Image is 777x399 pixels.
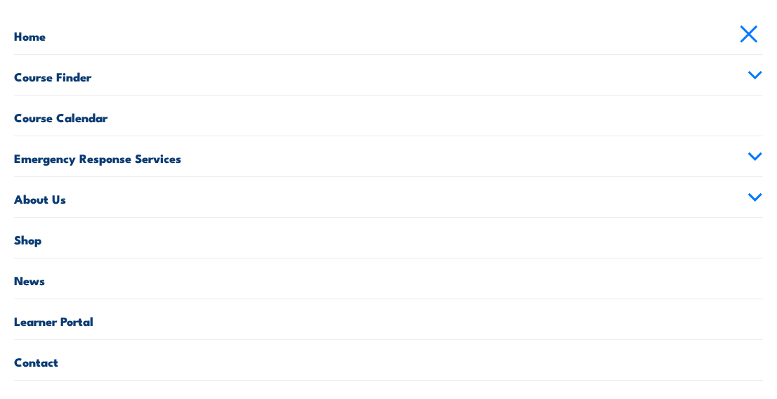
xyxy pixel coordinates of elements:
a: Learner Portal [14,299,763,339]
a: Contact [14,340,763,380]
a: Home [14,14,763,54]
a: Course Calendar [14,96,763,136]
a: Shop [14,218,763,258]
a: About Us [14,177,763,217]
a: News [14,259,763,299]
a: Emergency Response Services [14,136,763,176]
a: Course Finder [14,55,763,95]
